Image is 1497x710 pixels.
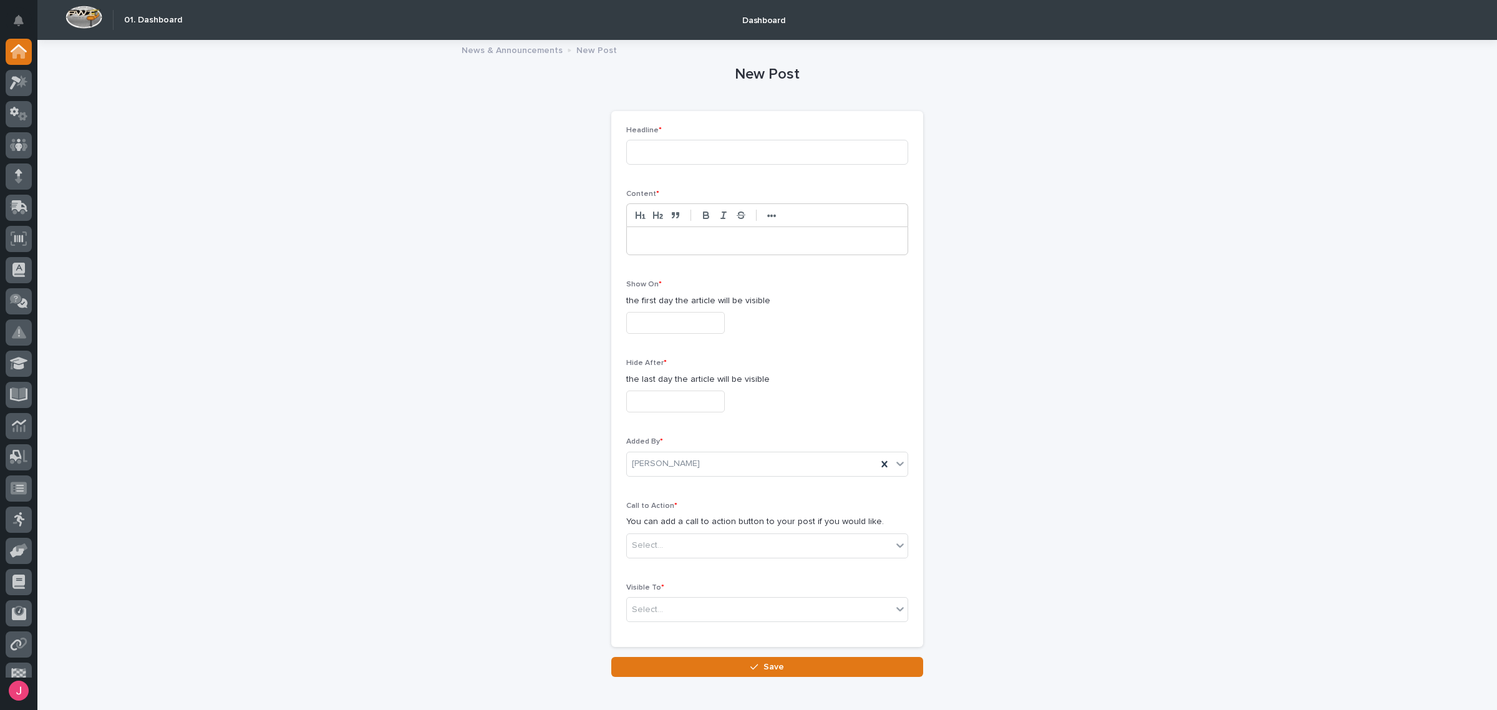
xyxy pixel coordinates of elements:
[16,15,32,35] div: Notifications
[65,6,102,29] img: Workspace Logo
[626,502,677,510] span: Call to Action
[626,281,662,288] span: Show On
[124,15,182,26] h2: 01. Dashboard
[611,657,923,677] button: Save
[6,678,32,704] button: users-avatar
[626,373,908,386] p: the last day the article will be visible
[626,438,663,445] span: Added By
[626,294,908,308] p: the first day the article will be visible
[626,127,662,134] span: Headline
[6,7,32,34] button: Notifications
[767,211,777,221] strong: •••
[626,515,908,528] p: You can add a call to action button to your post if you would like.
[576,42,617,56] p: New Post
[611,66,923,84] h1: New Post
[763,208,780,223] button: •••
[626,359,667,367] span: Hide After
[626,190,659,198] span: Content
[626,584,664,591] span: Visible To
[462,42,563,56] p: News & Announcements
[763,663,784,671] span: Save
